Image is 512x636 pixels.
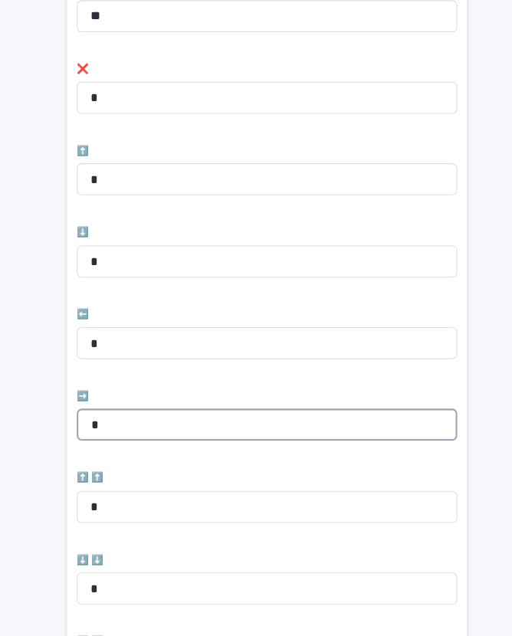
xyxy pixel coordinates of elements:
span: ⬆️ [74,167,85,176]
span: ⬇️ ⬇️ [74,559,99,569]
span: ❌ [74,89,85,98]
span: ⬇️ [74,245,85,254]
span: ⬆️ ⬆️ [74,480,99,490]
span: ⬅️ [74,324,85,333]
span: ✅ [74,10,85,19]
span: ➡️ [74,402,85,411]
